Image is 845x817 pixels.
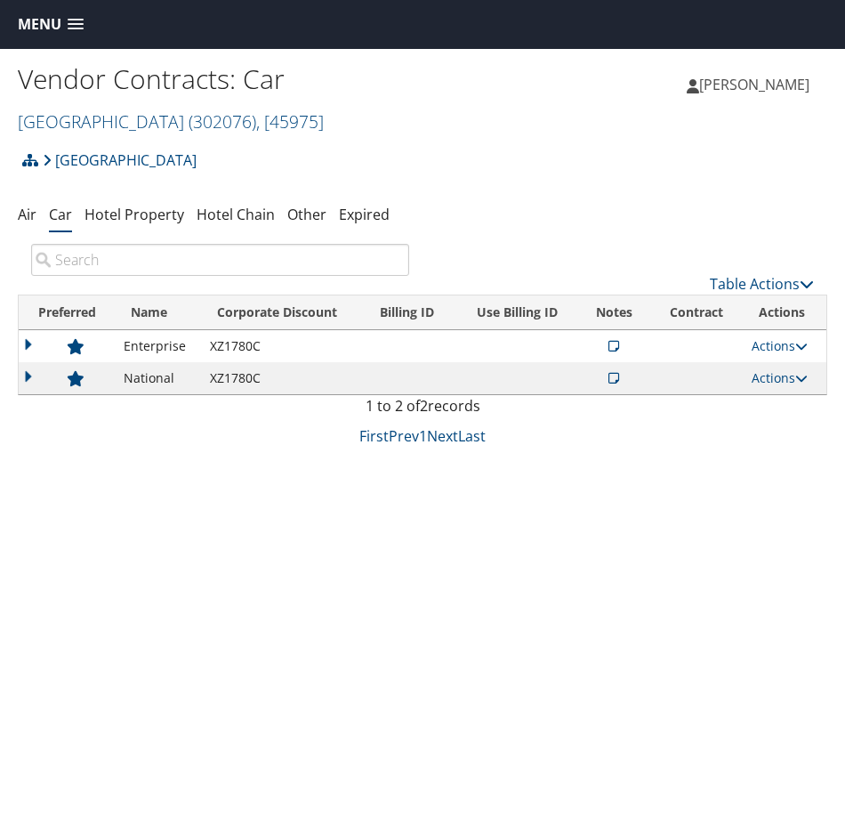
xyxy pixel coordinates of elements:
[743,295,826,330] th: Actions
[115,362,200,394] td: National
[752,369,808,386] a: Actions
[577,295,651,330] th: Notes: activate to sort column ascending
[201,295,364,330] th: Corporate Discount: activate to sort column ascending
[19,295,115,330] th: Preferred: activate to sort column ascending
[427,426,458,446] a: Next
[189,109,256,133] span: ( 302076 )
[651,295,743,330] th: Contract: activate to sort column ascending
[197,205,275,224] a: Hotel Chain
[710,274,814,294] a: Table Actions
[201,330,364,362] td: XZ1780C
[456,295,577,330] th: Use Billing ID: activate to sort column ascending
[699,75,809,94] span: [PERSON_NAME]
[49,205,72,224] a: Car
[364,295,456,330] th: Billing ID: activate to sort column ascending
[420,396,428,416] span: 2
[389,426,419,446] a: Prev
[359,426,389,446] a: First
[31,395,814,425] div: 1 to 2 of records
[9,10,93,39] a: Menu
[256,109,324,133] span: , [ 45975 ]
[458,426,486,446] a: Last
[18,61,422,98] h1: Vendor Contracts: Car
[115,295,200,330] th: Name: activate to sort column ascending
[84,205,184,224] a: Hotel Property
[419,426,427,446] a: 1
[201,362,364,394] td: XZ1780C
[115,330,200,362] td: Enterprise
[752,337,808,354] a: Actions
[687,58,827,111] a: [PERSON_NAME]
[18,16,61,33] span: Menu
[43,142,197,178] a: [GEOGRAPHIC_DATA]
[18,205,36,224] a: Air
[339,205,390,224] a: Expired
[18,109,324,133] a: [GEOGRAPHIC_DATA]
[31,244,409,276] input: Search
[287,205,326,224] a: Other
